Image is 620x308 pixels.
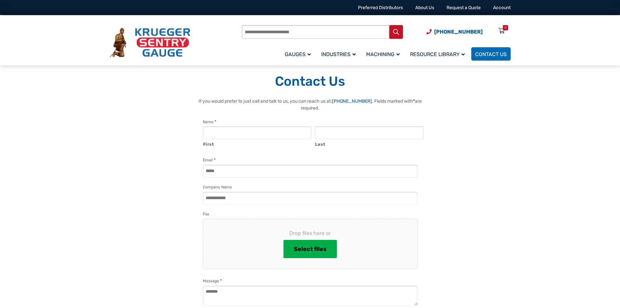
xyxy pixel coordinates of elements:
a: Machining [362,46,406,62]
a: Request a Quote [447,5,481,10]
a: About Us [415,5,434,10]
span: [PHONE_NUMBER] [434,29,483,35]
legend: Name [203,119,216,125]
a: Preferred Distributors [358,5,403,10]
p: If you would prefer to just call and talk to us, you can reach us at: . Fields marked with are re... [196,98,424,111]
a: [PHONE_NUMBER] [332,98,372,104]
label: Email [203,157,216,163]
a: Industries [317,46,362,62]
a: Phone Number (920) 434-8860 [426,28,483,36]
span: Resource Library [410,51,465,57]
span: Industries [321,51,356,57]
a: Resource Library [406,46,471,62]
label: Message [203,278,222,284]
h1: Contact Us [110,73,511,90]
span: Machining [366,51,400,57]
span: Drop files here or [214,229,407,237]
a: Contact Us [471,47,511,61]
img: Krueger Sentry Gauge [110,28,190,58]
label: File [203,211,209,217]
label: Company Name [203,184,232,190]
a: Gauges [281,46,317,62]
span: Gauges [285,51,311,57]
span: Contact Us [475,51,507,57]
label: First [203,139,312,148]
a: Account [493,5,511,10]
label: Last [315,139,424,148]
button: select files, file [283,240,337,258]
div: 0 [504,25,506,30]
